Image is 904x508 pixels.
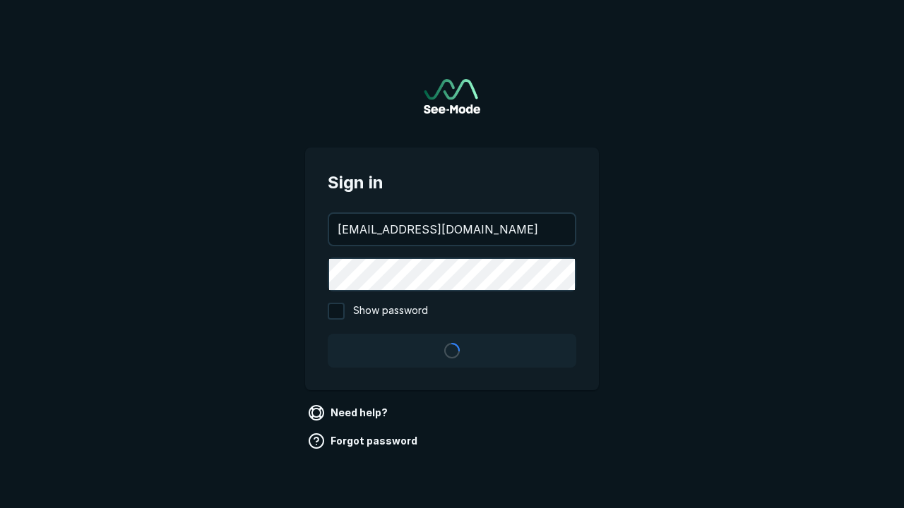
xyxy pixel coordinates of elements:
a: Forgot password [305,430,423,452]
a: Go to sign in [424,79,480,114]
input: your@email.com [329,214,575,245]
span: Show password [353,303,428,320]
a: Need help? [305,401,393,424]
img: See-Mode Logo [424,79,480,114]
span: Sign in [328,170,576,195]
